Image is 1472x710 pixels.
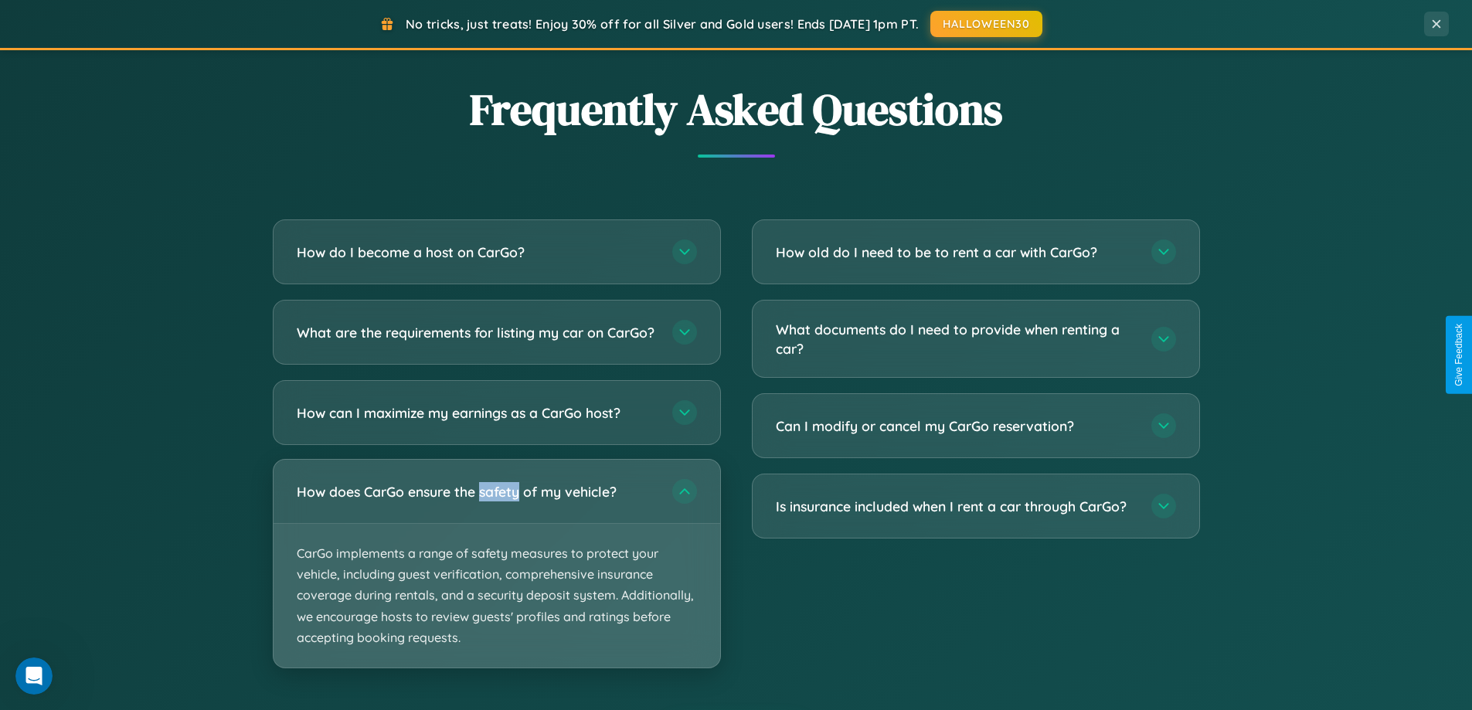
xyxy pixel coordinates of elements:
[274,524,720,668] p: CarGo implements a range of safety measures to protect your vehicle, including guest verification...
[776,243,1136,262] h3: How old do I need to be to rent a car with CarGo?
[930,11,1042,37] button: HALLOWEEN30
[1453,324,1464,386] div: Give Feedback
[273,80,1200,139] h2: Frequently Asked Questions
[297,482,657,501] h3: How does CarGo ensure the safety of my vehicle?
[297,243,657,262] h3: How do I become a host on CarGo?
[776,416,1136,436] h3: Can I modify or cancel my CarGo reservation?
[297,323,657,342] h3: What are the requirements for listing my car on CarGo?
[776,320,1136,358] h3: What documents do I need to provide when renting a car?
[15,657,53,695] iframe: Intercom live chat
[297,403,657,423] h3: How can I maximize my earnings as a CarGo host?
[776,497,1136,516] h3: Is insurance included when I rent a car through CarGo?
[406,16,919,32] span: No tricks, just treats! Enjoy 30% off for all Silver and Gold users! Ends [DATE] 1pm PT.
